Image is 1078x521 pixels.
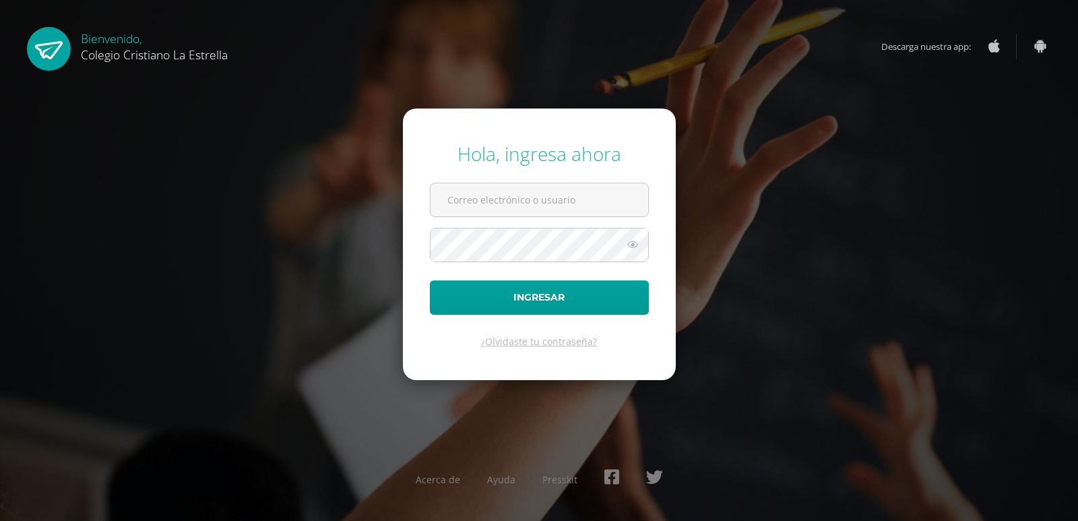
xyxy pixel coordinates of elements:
button: Ingresar [430,280,649,315]
span: Colegio Cristiano La Estrella [81,47,228,63]
a: ¿Olvidaste tu contraseña? [481,335,597,348]
input: Correo electrónico o usuario [431,183,648,216]
div: Hola, ingresa ahora [430,141,649,166]
a: Presskit [542,473,577,486]
a: Ayuda [487,473,515,486]
span: Descarga nuestra app: [881,34,984,59]
div: Bienvenido, [81,27,228,63]
a: Acerca de [416,473,460,486]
